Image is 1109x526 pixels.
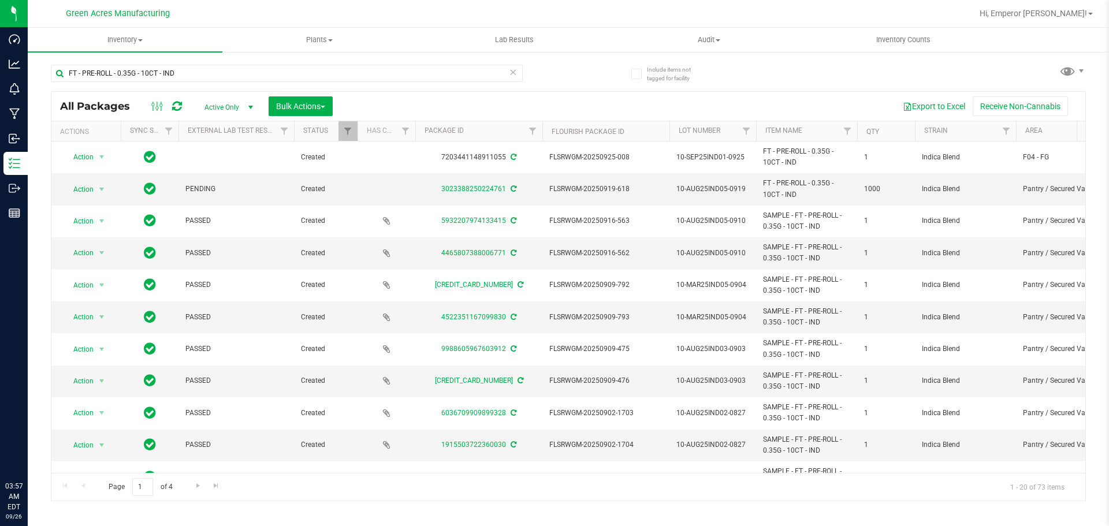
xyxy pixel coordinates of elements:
span: Clear [509,65,517,80]
span: Indica Blend [922,248,1009,259]
span: 10-MAR25IND05-0904 [676,312,749,323]
span: SAMPLE - FT - PRE-ROLL - 0.35G - 10CT - IND [763,306,850,328]
span: 10-JUN25IND04-0821 [676,472,749,483]
span: FLSRWGM-20250916-563 [549,215,663,226]
span: Created [301,439,351,450]
a: 9988605967603912 [441,345,506,353]
span: Pantry / Secured Vault [1023,215,1096,226]
span: Sync from Compliance System [516,376,523,385]
inline-svg: Inbound [9,133,20,144]
span: Lab Results [479,35,549,45]
span: Sync from Compliance System [509,185,516,193]
span: Hi, Emperor [PERSON_NAME]! [980,9,1087,18]
span: Sync from Compliance System [516,281,523,289]
span: 10-AUG25IND02-0827 [676,408,749,419]
a: Strain [924,126,948,135]
span: Green Acres Manufacturing [66,9,170,18]
span: PENDING [185,184,287,195]
span: PASSED [185,248,287,259]
span: select [95,341,109,357]
a: Qty [866,128,879,136]
span: Created [301,344,351,355]
span: PASSED [185,375,287,386]
span: Include items not tagged for facility [647,65,705,83]
span: Pantry / Secured Vault [1023,472,1096,483]
span: Action [63,309,94,325]
span: 1 [864,344,908,355]
span: 1 [864,279,908,290]
span: Sync from Compliance System [509,217,516,225]
span: select [95,149,109,165]
span: 1 [864,248,908,259]
span: SAMPLE - FT - PRE-ROLL - 0.35G - 10CT - IND [763,274,850,296]
span: FLSRWGM-20250925-008 [549,152,663,163]
span: Indica Blend [922,152,1009,163]
a: Package ID [425,126,464,135]
a: Lot Number [679,126,720,135]
span: Audit [612,35,806,45]
button: Export to Excel [895,96,973,116]
span: Sync from Compliance System [509,249,516,257]
a: 3023388250224761 [441,185,506,193]
a: [CREDIT_CARD_NUMBER] [435,281,513,289]
span: Created [301,184,351,195]
a: Filter [997,121,1016,141]
a: Inventory [28,28,222,52]
span: Action [63,469,94,485]
span: Action [63,405,94,421]
span: Indica Blend [922,472,1009,483]
span: Sync from Compliance System [509,313,516,321]
span: In Sync [144,277,156,293]
span: Created [301,215,351,226]
span: Indica Blend [922,279,1009,290]
a: Go to the last page [208,478,225,494]
span: FLSRWGM-20250909-793 [549,312,663,323]
span: Sync from Compliance System [509,345,516,353]
span: Pantry / Secured Vault [1023,312,1096,323]
a: Filter [396,121,415,141]
a: 5932207974133415 [441,217,506,225]
a: [CREDIT_CARD_NUMBER] [435,376,513,385]
span: Pantry / Secured Vault [1023,279,1096,290]
inline-svg: Reports [9,207,20,219]
span: All Packages [60,100,142,113]
span: Pantry / Secured Vault [1023,248,1096,259]
span: select [95,309,109,325]
inline-svg: Analytics [9,58,20,70]
div: Actions [60,128,116,136]
span: SAMPLE - FT - PRE-ROLL - 0.35G - 10CT - IND [763,210,850,232]
a: Filter [275,121,294,141]
iframe: Resource center [12,434,46,468]
a: 4522351167099830 [441,313,506,321]
span: 10-SEP25IND01-0925 [676,152,749,163]
inline-svg: Dashboard [9,33,20,45]
span: Action [63,213,94,229]
span: FLSRWGM-20250902-1703 [549,408,663,419]
span: In Sync [144,245,156,261]
a: Area [1025,126,1043,135]
span: Sync from Compliance System [509,153,516,161]
span: In Sync [144,372,156,389]
span: Pantry / Secured Vault [1023,344,1096,355]
span: 10-AUG25IND05-0910 [676,248,749,259]
span: In Sync [144,181,156,197]
a: Filter [338,121,358,141]
span: Created [301,312,351,323]
span: PASSED [185,439,287,450]
inline-svg: Outbound [9,182,20,194]
span: Pantry / Secured Vault [1023,439,1096,450]
span: In Sync [144,405,156,421]
span: 1 [864,312,908,323]
inline-svg: Inventory [9,158,20,169]
span: 1000 [864,184,908,195]
span: 1 [864,439,908,450]
span: Pantry / Secured Vault [1023,184,1096,195]
span: Bulk Actions [276,102,325,111]
a: 6036709909899328 [441,409,506,417]
button: Receive Non-Cannabis [973,96,1068,116]
span: 1 [864,152,908,163]
input: 1 [132,478,153,496]
span: PASSED [185,408,287,419]
p: 09/26 [5,512,23,521]
span: Pantry / Secured Vault [1023,375,1096,386]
